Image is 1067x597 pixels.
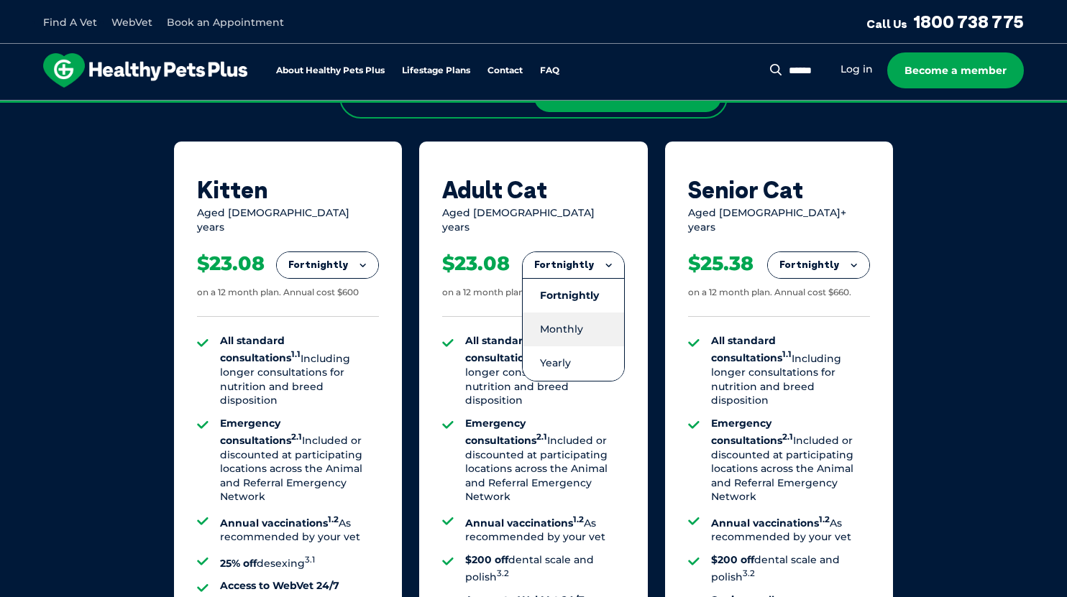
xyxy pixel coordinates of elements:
[43,53,247,88] img: hpp-logo
[465,417,547,447] strong: Emergency consultations
[497,568,509,578] sup: 3.2
[711,517,830,529] strong: Annual vaccinations
[111,16,152,29] a: WebVet
[220,417,302,447] strong: Emergency consultations
[291,432,302,442] sup: 2.1
[220,334,301,364] strong: All standard consultations
[220,579,339,592] strong: Access to WebVet 24/7
[197,176,379,203] div: Kitten
[220,553,379,570] li: desexing
[442,176,624,203] div: Adult Cat
[523,313,624,346] li: Monthly
[711,553,754,566] strong: $200 off
[197,206,379,234] div: Aged [DEMOGRAPHIC_DATA] years
[442,206,624,234] div: Aged [DEMOGRAPHIC_DATA] years
[465,334,624,408] li: Including longer consultations for nutrition and breed disposition
[711,334,792,364] strong: All standard consultations
[277,252,378,278] button: Fortnightly
[465,553,624,585] li: dental scale and polish
[819,514,830,524] sup: 1.2
[220,334,379,408] li: Including longer consultations for nutrition and breed disposition
[688,206,870,234] div: Aged [DEMOGRAPHIC_DATA]+ years
[43,16,97,29] a: Find A Vet
[688,176,870,203] div: Senior Cat
[711,553,870,585] li: dental scale and polish
[402,66,470,75] a: Lifestage Plans
[465,417,624,504] li: Included or discounted at participating locations across the Animal and Referral Emergency Network
[220,513,379,545] li: As recommended by your vet
[782,432,793,442] sup: 2.1
[328,514,339,524] sup: 1.2
[711,417,793,447] strong: Emergency consultations
[465,517,584,529] strong: Annual vaccinations
[782,350,792,360] sup: 1.1
[523,278,624,313] li: Fortnightly
[291,350,301,360] sup: 1.1
[465,513,624,545] li: As recommended by your vet
[688,287,851,299] div: on a 12 month plan. Annual cost $660.
[487,66,523,75] a: Contact
[536,432,547,442] sup: 2.1
[841,63,873,76] a: Log in
[711,513,870,545] li: As recommended by your vet
[887,52,1024,88] a: Become a member
[442,251,510,276] div: $23.08
[465,334,546,364] strong: All standard consultations
[167,16,284,29] a: Book an Appointment
[442,287,604,299] div: on a 12 month plan. Annual cost $600
[866,17,907,31] span: Call Us
[523,252,624,278] button: Fortnightly
[523,346,624,380] li: Yearly
[688,251,754,276] div: $25.38
[711,417,870,504] li: Included or discounted at participating locations across the Animal and Referral Emergency Network
[220,517,339,529] strong: Annual vaccinations
[197,251,265,276] div: $23.08
[768,252,869,278] button: Fortnightly
[711,334,870,408] li: Including longer consultations for nutrition and breed disposition
[197,287,359,299] div: on a 12 month plan. Annual cost $600
[540,66,559,75] a: FAQ
[220,417,379,504] li: Included or discounted at participating locations across the Animal and Referral Emergency Network
[743,568,755,578] sup: 3.2
[265,101,802,114] span: Proactive, preventative wellness program designed to keep your pet healthier and happier for longer
[305,555,315,565] sup: 3.1
[866,11,1024,32] a: Call Us1800 738 775
[220,556,257,569] strong: 25% off
[573,514,584,524] sup: 1.2
[276,66,385,75] a: About Healthy Pets Plus
[465,553,508,566] strong: $200 off
[767,63,785,77] button: Search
